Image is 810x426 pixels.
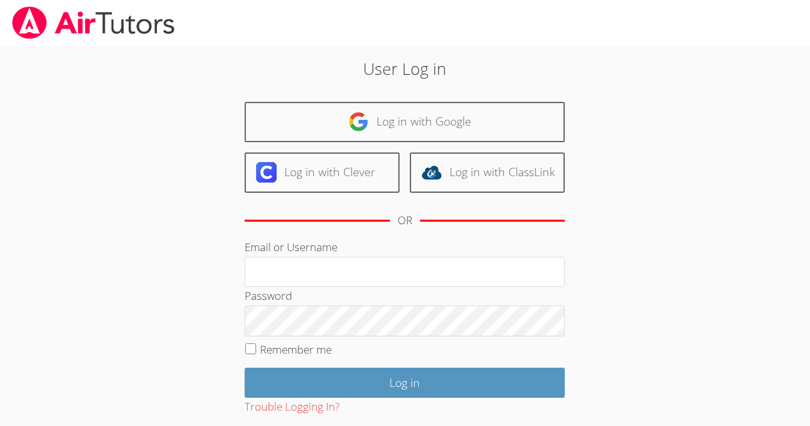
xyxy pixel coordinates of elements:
input: Log in [245,368,565,398]
img: google-logo-50288ca7cdecda66e5e0955fdab243c47b7ad437acaf1139b6f446037453330a.svg [348,111,369,132]
label: Password [245,288,292,303]
a: Log in with Google [245,102,565,142]
img: clever-logo-6eab21bc6e7a338710f1a6ff85c0baf02591cd810cc4098c63d3a4b26e2feb20.svg [256,162,277,183]
button: Trouble Logging In? [245,398,339,416]
img: airtutors_banner-c4298cdbf04f3fff15de1276eac7730deb9818008684d7c2e4769d2f7ddbe033.png [11,6,176,39]
h2: User Log in [186,56,624,81]
label: Email or Username [245,240,337,254]
a: Log in with Clever [245,152,400,193]
img: classlink-logo-d6bb404cc1216ec64c9a2012d9dc4662098be43eaf13dc465df04b49fa7ab582.svg [421,162,442,183]
div: OR [398,211,412,230]
a: Log in with ClassLink [410,152,565,193]
label: Remember me [260,342,332,357]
